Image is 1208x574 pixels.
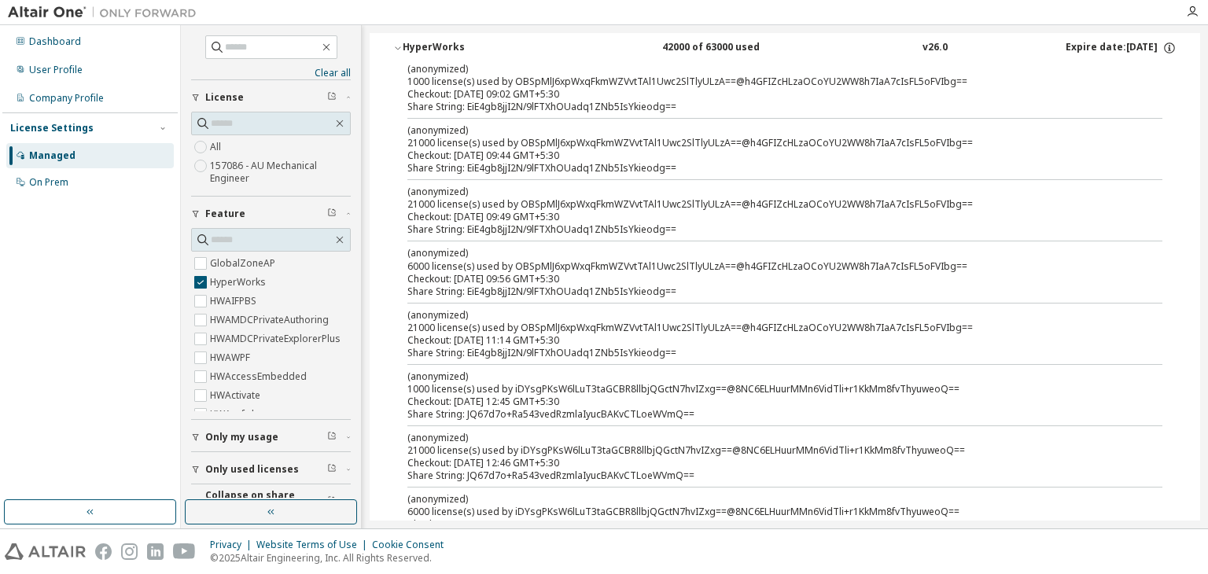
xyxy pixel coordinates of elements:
[191,80,351,115] button: License
[407,431,1125,457] div: 21000 license(s) used by iDYsgPKsW6lLuT3taGCBR8llbjQGctN7hvIZxg==@8NC6ELHuurMMn6VidTli+r1KkMm8fvT...
[407,149,1125,162] div: Checkout: [DATE] 09:44 GMT+5:30
[393,31,1177,65] button: HyperWorks42000 of 63000 usedv26.0Expire date:[DATE]
[407,457,1125,469] div: Checkout: [DATE] 12:46 GMT+5:30
[407,62,1125,75] p: (anonymized)
[210,292,260,311] label: HWAIFPBS
[407,273,1125,285] div: Checkout: [DATE] 09:56 GMT+5:30
[407,492,1125,518] div: 6000 license(s) used by iDYsgPKsW6lLuT3taGCBR8llbjQGctN7hvIZxg==@8NC6ELHuurMMn6VidTli+r1KkMm8fvTh...
[191,67,351,79] a: Clear all
[210,348,253,367] label: HWAWPF
[407,246,1125,259] p: (anonymized)
[407,408,1125,421] div: Share String: JQ67d7o+Ra543vedRzmlaIyucBAKvCTLoeWVmQ==
[191,197,351,231] button: Feature
[256,539,372,551] div: Website Terms of Use
[29,176,68,189] div: On Prem
[8,5,204,20] img: Altair One
[327,208,337,220] span: Clear filter
[210,405,260,424] label: HWAcufwh
[407,308,1125,322] p: (anonymized)
[1066,41,1177,55] div: Expire date: [DATE]
[407,123,1125,137] p: (anonymized)
[327,495,337,508] span: Clear filter
[407,347,1125,359] div: Share String: EiE4gb8jjI2N/9lFTXhOUadq1ZNb5IsYkieodg==
[121,543,138,560] img: instagram.svg
[210,273,269,292] label: HyperWorks
[210,386,263,405] label: HWActivate
[407,431,1125,444] p: (anonymized)
[29,92,104,105] div: Company Profile
[210,539,256,551] div: Privacy
[205,463,299,476] span: Only used licenses
[407,223,1125,236] div: Share String: EiE4gb8jjI2N/9lFTXhOUadq1ZNb5IsYkieodg==
[662,41,804,55] div: 42000 of 63000 used
[10,122,94,134] div: License Settings
[205,489,327,514] span: Collapse on share string
[403,41,544,55] div: HyperWorks
[147,543,164,560] img: linkedin.svg
[210,329,344,348] label: HWAMDCPrivateExplorerPlus
[407,518,1125,531] div: Checkout: [DATE] 14:16 GMT+5:30
[327,463,337,476] span: Clear filter
[372,539,453,551] div: Cookie Consent
[407,123,1125,149] div: 21000 license(s) used by OBSpMlJ6xpWxqFkmWZVvtTAl1Uwc2SlTlyULzA==@h4GFIZcHLzaOCoYU2WW8h7IaA7cIsFL...
[210,367,310,386] label: HWAccessEmbedded
[407,62,1125,88] div: 1000 license(s) used by OBSpMlJ6xpWxqFkmWZVvtTAl1Uwc2SlTlyULzA==@h4GFIZcHLzaOCoYU2WW8h7IaA7cIsFL5...
[210,156,351,188] label: 157086 - AU Mechanical Engineer
[407,162,1125,175] div: Share String: EiE4gb8jjI2N/9lFTXhOUadq1ZNb5IsYkieodg==
[407,469,1125,482] div: Share String: JQ67d7o+Ra543vedRzmlaIyucBAKvCTLoeWVmQ==
[407,334,1125,347] div: Checkout: [DATE] 11:14 GMT+5:30
[407,285,1125,298] div: Share String: EiE4gb8jjI2N/9lFTXhOUadq1ZNb5IsYkieodg==
[210,551,453,565] p: © 2025 Altair Engineering, Inc. All Rights Reserved.
[210,254,278,273] label: GlobalZoneAP
[407,492,1125,506] p: (anonymized)
[407,101,1125,113] div: Share String: EiE4gb8jjI2N/9lFTXhOUadq1ZNb5IsYkieodg==
[407,211,1125,223] div: Checkout: [DATE] 09:49 GMT+5:30
[205,431,278,443] span: Only my usage
[29,35,81,48] div: Dashboard
[95,543,112,560] img: facebook.svg
[407,88,1125,101] div: Checkout: [DATE] 09:02 GMT+5:30
[210,138,224,156] label: All
[191,420,351,454] button: Only my usage
[173,543,196,560] img: youtube.svg
[327,431,337,443] span: Clear filter
[327,91,337,104] span: Clear filter
[407,308,1125,334] div: 21000 license(s) used by OBSpMlJ6xpWxqFkmWZVvtTAl1Uwc2SlTlyULzA==@h4GFIZcHLzaOCoYU2WW8h7IaA7cIsFL...
[407,396,1125,408] div: Checkout: [DATE] 12:45 GMT+5:30
[407,185,1125,198] p: (anonymized)
[205,91,244,104] span: License
[210,311,332,329] label: HWAMDCPrivateAuthoring
[923,41,948,55] div: v26.0
[5,543,86,560] img: altair_logo.svg
[407,246,1125,272] div: 6000 license(s) used by OBSpMlJ6xpWxqFkmWZVvtTAl1Uwc2SlTlyULzA==@h4GFIZcHLzaOCoYU2WW8h7IaA7cIsFL5...
[407,370,1125,396] div: 1000 license(s) used by iDYsgPKsW6lLuT3taGCBR8llbjQGctN7hvIZxg==@8NC6ELHuurMMn6VidTli+r1KkMm8fvTh...
[29,149,75,162] div: Managed
[191,452,351,487] button: Only used licenses
[407,370,1125,383] p: (anonymized)
[407,185,1125,211] div: 21000 license(s) used by OBSpMlJ6xpWxqFkmWZVvtTAl1Uwc2SlTlyULzA==@h4GFIZcHLzaOCoYU2WW8h7IaA7cIsFL...
[29,64,83,76] div: User Profile
[205,208,245,220] span: Feature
